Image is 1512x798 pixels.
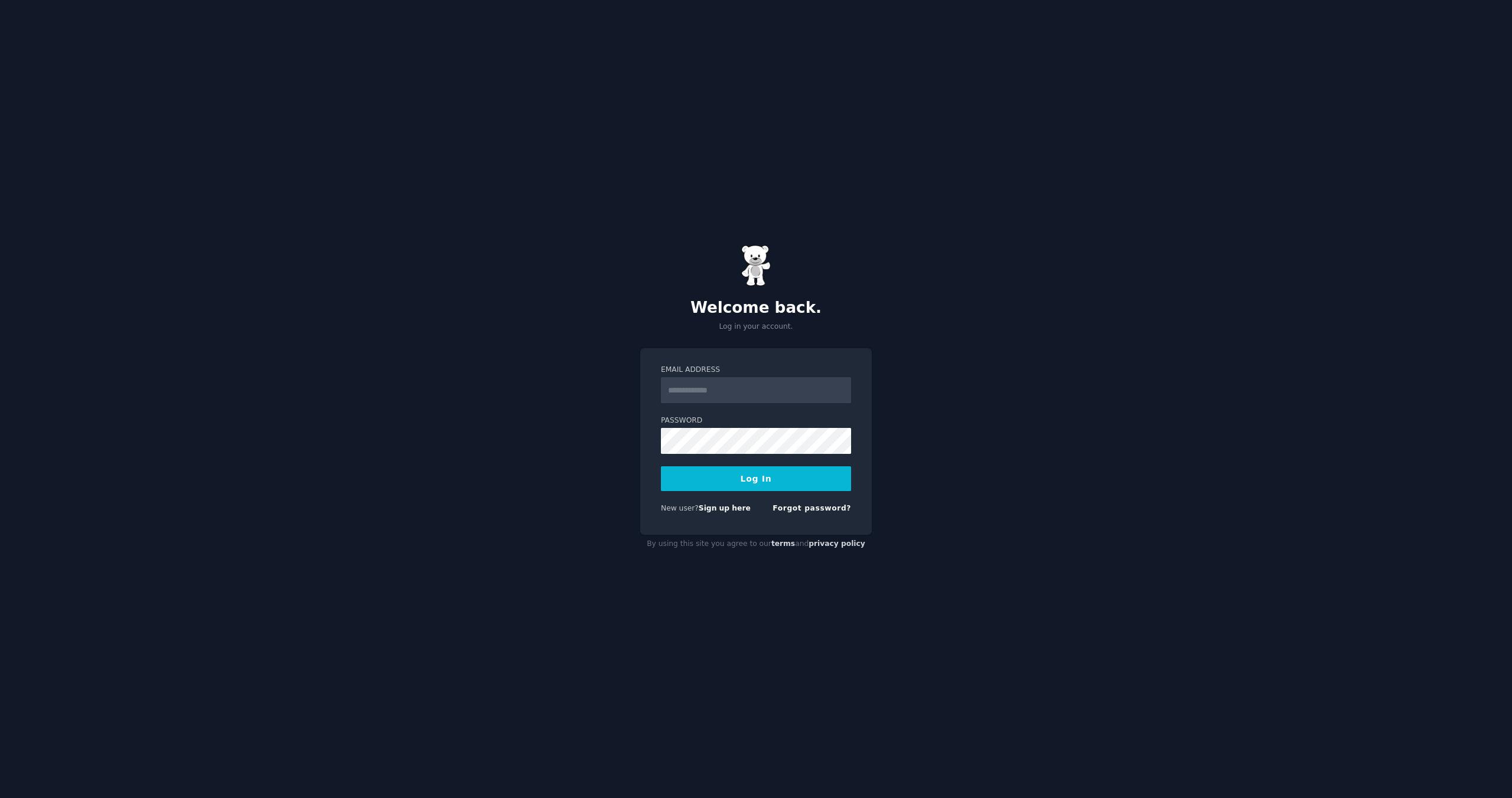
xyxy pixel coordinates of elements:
a: privacy policy [809,539,865,548]
p: Log in your account. [640,322,872,332]
label: Email Address [661,365,851,375]
h2: Welcome back. [640,299,872,318]
img: Gummy Bear [741,245,771,286]
span: New user? [661,504,699,512]
button: Log In [661,466,851,491]
a: Forgot password? [773,504,851,512]
a: terms [771,539,795,548]
label: Password [661,416,851,426]
a: Sign up here [699,504,751,512]
div: By using this site you agree to our and [640,535,872,554]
